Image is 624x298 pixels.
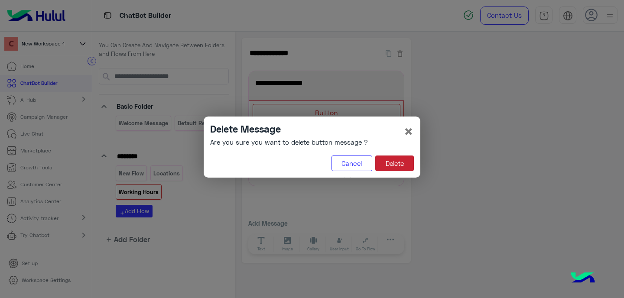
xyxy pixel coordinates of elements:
button: Delete [375,155,414,171]
span: × [403,121,414,141]
h4: Delete Message [210,123,368,135]
button: Cancel [331,155,372,171]
h6: Are you sure you want to delete button message ? [210,138,368,146]
button: Close [403,123,414,139]
img: hulul-logo.png [568,263,598,294]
